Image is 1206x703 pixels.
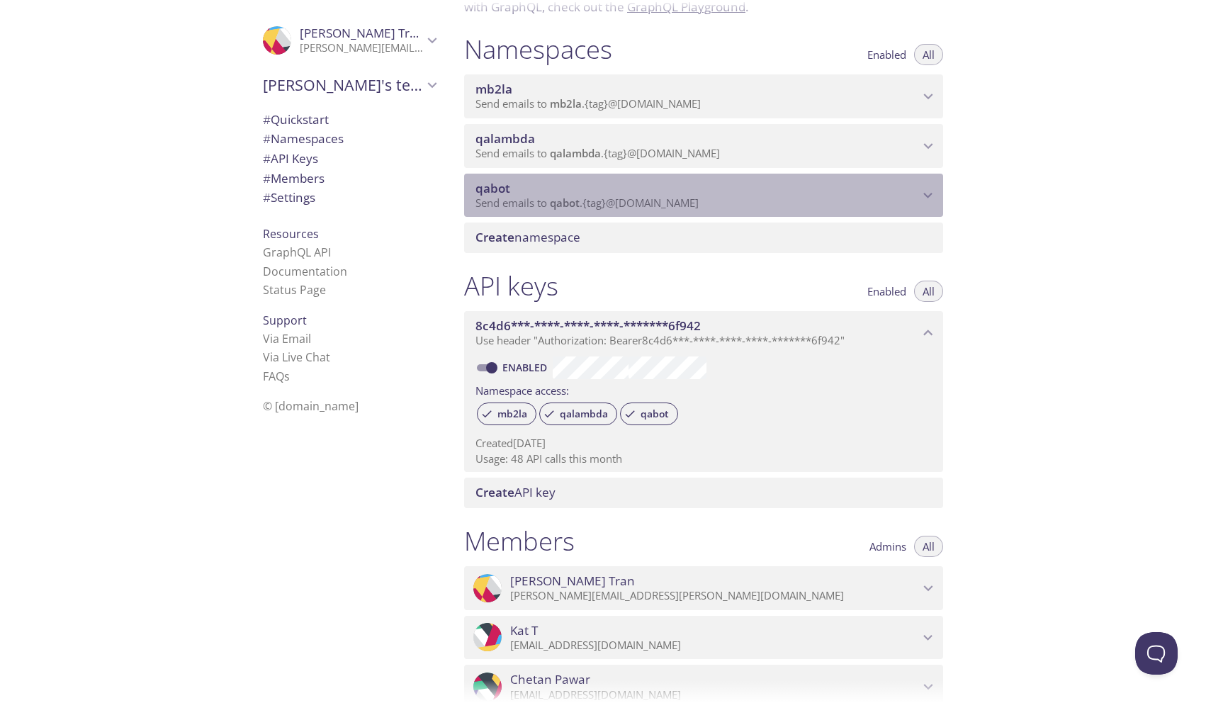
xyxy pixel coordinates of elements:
div: qalambda namespace [464,124,943,168]
div: qabot namespace [464,174,943,218]
span: Support [263,313,307,328]
button: All [914,281,943,302]
span: # [263,189,271,206]
span: Kat T [510,623,538,639]
div: Create API Key [464,478,943,507]
span: s [284,369,290,384]
span: API Keys [263,150,318,167]
div: mb2la namespace [464,74,943,118]
div: Chris's team [252,67,447,103]
span: Resources [263,226,319,242]
div: Kat T [464,616,943,660]
span: qabot [475,180,510,196]
h1: API keys [464,270,558,302]
div: qalambda [539,403,617,425]
span: Create [475,484,514,500]
button: All [914,536,943,557]
span: qabot [550,196,580,210]
div: qabot [620,403,678,425]
a: Via Email [263,331,311,347]
span: qalambda [551,407,616,420]
div: Chris Tran [464,566,943,610]
span: Members [263,170,325,186]
span: # [263,170,271,186]
button: Enabled [859,44,915,65]
div: Team Settings [252,188,447,208]
div: Quickstart [252,110,447,130]
div: Chris Tran [252,17,447,64]
span: # [263,150,271,167]
span: Send emails to . {tag} @[DOMAIN_NAME] [475,96,701,111]
span: Namespaces [263,130,344,147]
a: FAQ [263,369,290,384]
div: Namespaces [252,129,447,149]
span: namespace [475,229,580,245]
span: mb2la [475,81,512,97]
span: Create [475,229,514,245]
span: qalambda [475,130,535,147]
span: [PERSON_NAME] Tran [510,573,635,589]
span: Chetan Pawar [510,672,590,687]
span: qalambda [550,146,601,160]
span: mb2la [550,96,582,111]
h1: Members [464,525,575,557]
span: # [263,130,271,147]
span: Send emails to . {tag} @[DOMAIN_NAME] [475,146,720,160]
span: Settings [263,189,315,206]
span: API key [475,484,556,500]
label: Namespace access: [475,379,569,400]
h1: Namespaces [464,33,612,65]
button: Enabled [859,281,915,302]
a: Status Page [263,282,326,298]
span: # [263,111,271,128]
span: [PERSON_NAME]'s team [263,75,423,95]
div: API Keys [252,149,447,169]
span: [PERSON_NAME] Tran [300,25,424,41]
p: [EMAIL_ADDRESS][DOMAIN_NAME] [510,639,919,653]
iframe: Help Scout Beacon - Open [1135,632,1178,675]
span: © [DOMAIN_NAME] [263,398,359,414]
a: Via Live Chat [263,349,330,365]
p: Usage: 48 API calls this month [475,451,932,466]
a: GraphQL API [263,244,331,260]
span: Quickstart [263,111,329,128]
div: Create namespace [464,223,943,252]
div: mb2la [477,403,536,425]
button: Admins [861,536,915,557]
button: All [914,44,943,65]
span: Send emails to . {tag} @[DOMAIN_NAME] [475,196,699,210]
p: [PERSON_NAME][EMAIL_ADDRESS][PERSON_NAME][DOMAIN_NAME] [510,589,919,603]
div: Members [252,169,447,189]
p: Created [DATE] [475,436,932,451]
span: mb2la [489,407,536,420]
p: [PERSON_NAME][EMAIL_ADDRESS][PERSON_NAME][DOMAIN_NAME] [300,41,423,55]
a: Enabled [500,361,553,374]
span: qabot [632,407,677,420]
a: Documentation [263,264,347,279]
